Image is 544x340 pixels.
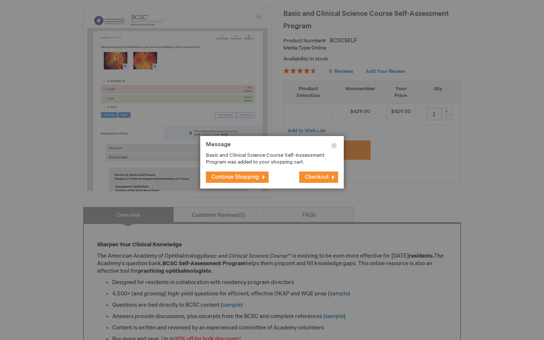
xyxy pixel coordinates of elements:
button: Continue Shopping [206,172,269,183]
span: Continue Shopping [212,174,259,180]
span: Checkout [305,174,329,180]
p: Basic and Clinical Science Course Self-Assessment Program was added to your shopping cart. [206,152,327,166]
h1: Message [206,142,338,152]
button: Checkout [299,172,338,183]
